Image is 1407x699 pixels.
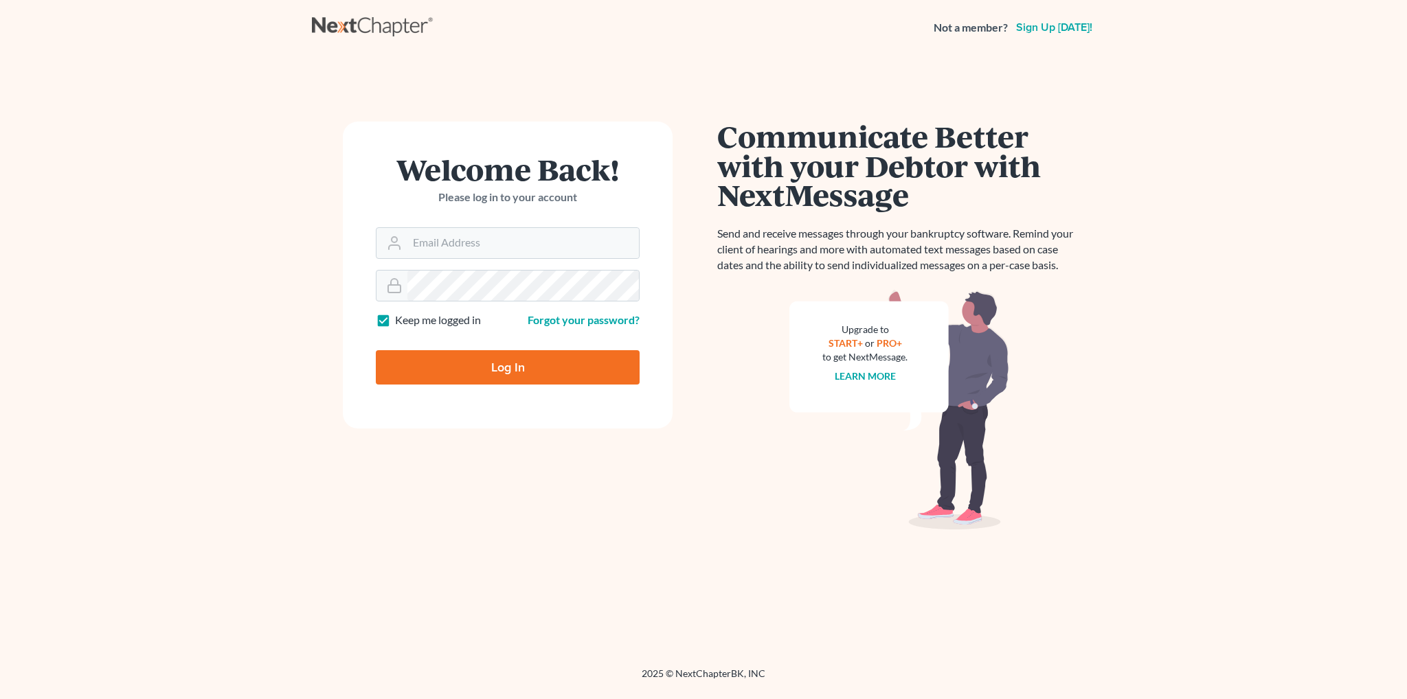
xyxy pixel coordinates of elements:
[835,370,896,382] a: Learn more
[312,667,1095,691] div: 2025 © NextChapterBK, INC
[1013,22,1095,33] a: Sign up [DATE]!
[395,312,481,328] label: Keep me logged in
[934,20,1008,36] strong: Not a member?
[528,313,640,326] a: Forgot your password?
[822,350,908,364] div: to get NextMessage.
[789,290,1009,530] img: nextmessage_bg-59042aed3d76b12b5cd301f8e5b87938c9018125f34e5fa2b7a6b67550977c72.svg
[717,122,1081,209] h1: Communicate Better with your Debtor with NextMessage
[822,323,908,336] div: Upgrade to
[877,337,902,349] a: PRO+
[829,337,863,349] a: START+
[717,226,1081,273] p: Send and receive messages through your bankruptcy software. Remind your client of hearings and mo...
[376,350,640,385] input: Log In
[865,337,875,349] span: or
[407,228,639,258] input: Email Address
[376,154,640,184] h1: Welcome Back!
[376,190,640,205] p: Please log in to your account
